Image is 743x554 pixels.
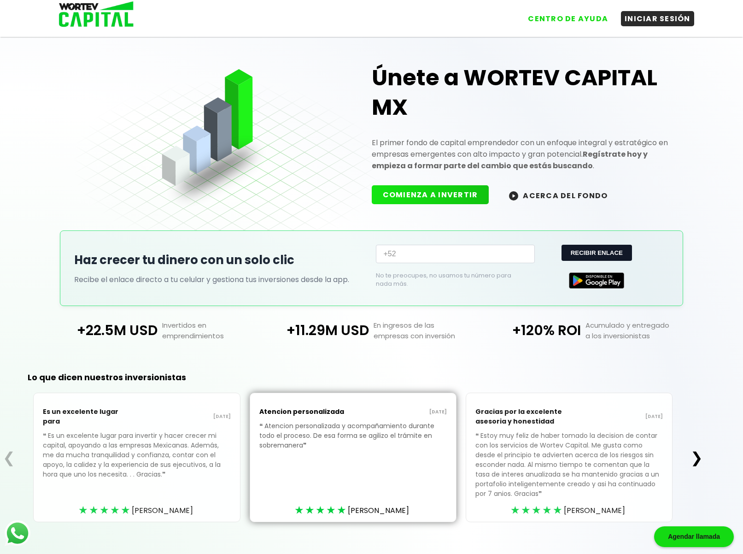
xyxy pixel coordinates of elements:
[524,11,612,26] button: CENTRO DE AYUDA
[511,503,564,517] div: ★★★★★
[475,431,480,440] span: ❝
[43,431,48,440] span: ❝
[515,4,612,26] a: CENTRO DE AYUDA
[498,185,619,205] button: ACERCA DEL FONDO
[569,272,624,289] img: Google Play
[538,489,544,498] span: ❞
[581,320,689,341] p: Acumulado y entregado a los inversionistas
[372,185,489,204] button: COMIENZA A INVERTIR
[43,402,137,431] p: Es un excelente lugar para
[158,320,266,341] p: Invertidos en emprendimientos
[372,63,669,122] h1: Únete a WORTEV CAPITAL MX
[509,191,518,200] img: wortev-capital-acerca-del-fondo
[54,320,158,341] p: +22.5M USD
[475,431,663,513] p: Estoy muy feliz de haber tomado la decision de contar con los servicios de Wortev Capital. Me gus...
[5,520,30,546] img: logos_whatsapp-icon.242b2217.svg
[259,421,447,464] p: Atencion personalizada y acompañamiento durante todo el proceso. De esa forma se agilizo el trámi...
[259,402,353,421] p: Atencion personalizada
[562,245,632,261] button: RECIBIR ENLACE
[372,149,648,171] strong: Regístrate hoy y empieza a formar parte del cambio que estás buscando
[74,251,367,269] h2: Haz crecer tu dinero con un solo clic
[162,470,167,479] span: ❞
[376,271,520,288] p: No te preocupes, no usamos tu número para nada más.
[564,505,625,516] span: [PERSON_NAME]
[295,503,348,517] div: ★★★★★
[372,189,498,200] a: COMIENZA A INVERTIR
[569,413,663,420] p: [DATE]
[477,320,581,341] p: +120% ROI
[303,441,308,450] span: ❞
[475,402,569,431] p: Gracias por la excelente asesoria y honestidad
[259,421,264,430] span: ❝
[132,505,193,516] span: [PERSON_NAME]
[137,413,231,420] p: [DATE]
[688,448,706,467] button: ❯
[353,408,447,416] p: [DATE]
[372,137,669,171] p: El primer fondo de capital emprendedor con un enfoque integral y estratégico en empresas emergent...
[654,526,734,547] div: Agendar llamada
[43,431,230,493] p: Es un excelente lugar para invertir y hacer crecer mi capital, apoyando a las empresas Mexicanas....
[74,274,367,285] p: Recibe el enlace directo a tu celular y gestiona tus inversiones desde la app.
[369,320,477,341] p: En ingresos de las empresas con inversión
[348,505,409,516] span: [PERSON_NAME]
[621,11,694,26] button: INICIAR SESIÓN
[79,503,132,517] div: ★★★★★
[266,320,369,341] p: +11.29M USD
[612,4,694,26] a: INICIAR SESIÓN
